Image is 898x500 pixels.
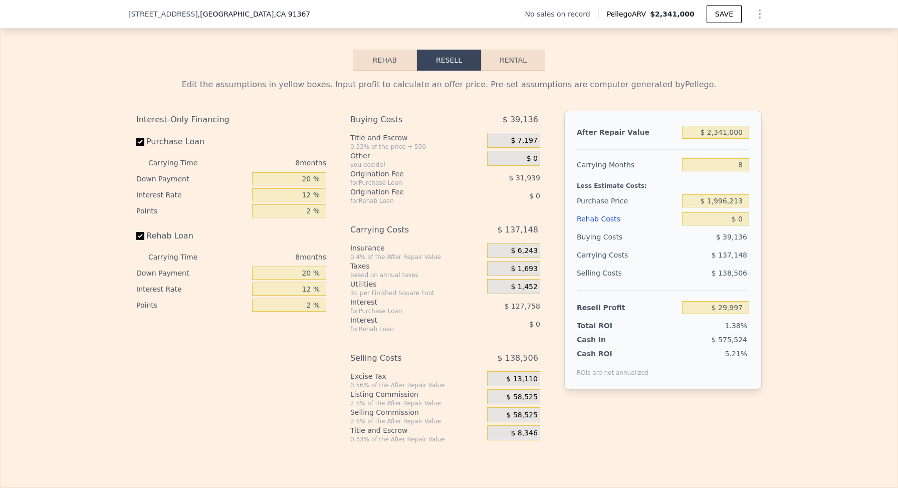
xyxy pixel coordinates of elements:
div: Points [136,203,248,219]
span: $ 13,110 [507,375,538,384]
div: for Purchase Loan [350,179,462,187]
span: $ 575,524 [712,336,747,344]
span: $ 137,148 [497,221,538,239]
div: for Rehab Loan [350,197,462,205]
div: Down Payment [136,265,248,281]
div: 2.5% of the After Repair Value [350,417,483,425]
div: Taxes [350,261,483,271]
span: $ 31,939 [509,174,540,182]
div: Selling Costs [577,264,678,282]
div: you decide! [350,161,483,169]
div: Carrying Costs [350,221,462,239]
span: Pellego ARV [607,9,650,19]
div: No sales on record [525,9,598,19]
div: Interest Rate [136,281,248,297]
div: Interest Rate [136,187,248,203]
div: Interest [350,297,462,307]
div: Cash ROI [577,349,649,359]
div: for Rehab Loan [350,325,462,333]
input: Rehab Loan [136,232,144,240]
div: Title and Escrow [350,133,483,143]
div: Down Payment [136,171,248,187]
span: $ 0 [527,154,538,163]
div: 0.33% of the After Repair Value [350,435,483,443]
span: $ 39,136 [503,111,538,129]
label: Purchase Loan [136,133,248,151]
div: Points [136,297,248,313]
div: Origination Fee [350,169,462,179]
div: Other [350,151,483,161]
span: $ 1,693 [511,265,537,274]
span: , CA 91367 [274,10,310,18]
div: Purchase Price [577,192,678,210]
div: based on annual taxes [350,271,483,279]
span: $ 127,758 [505,302,540,310]
div: 0.56% of the After Repair Value [350,381,483,389]
div: Insurance [350,243,483,253]
div: Edit the assumptions in yellow boxes. Input profit to calculate an offer price. Pre-set assumptio... [136,79,762,91]
button: Show Options [750,4,770,24]
button: SAVE [707,5,742,23]
div: Rehab Costs [577,210,678,228]
div: Resell Profit [577,299,678,317]
span: $ 138,506 [712,269,747,277]
div: Less Estimate Costs: [577,174,749,192]
div: Interest-Only Financing [136,111,326,129]
span: [STREET_ADDRESS] [128,9,198,19]
div: Selling Commission [350,407,483,417]
div: 2.5% of the After Repair Value [350,399,483,407]
span: $ 8,346 [511,429,537,438]
span: $ 1,452 [511,283,537,292]
div: ROIs are not annualized [577,359,649,377]
div: 8 months [217,249,326,265]
div: Listing Commission [350,389,483,399]
button: Rehab [353,50,417,71]
span: 5.21% [725,350,747,358]
button: Rental [481,50,545,71]
div: 0.33% of the price + 550 [350,143,483,151]
div: Excise Tax [350,371,483,381]
span: $ 0 [529,192,540,200]
div: After Repair Value [577,123,678,141]
div: 8 months [217,155,326,171]
span: $ 7,197 [511,136,537,145]
div: Utilities [350,279,483,289]
div: Title and Escrow [350,425,483,435]
input: Purchase Loan [136,138,144,146]
span: $ 39,136 [716,233,747,241]
div: Carrying Months [577,156,678,174]
div: 3¢ per Finished Square Foot [350,289,483,297]
div: Buying Costs [350,111,462,129]
div: Buying Costs [577,228,678,246]
div: Cash In [577,335,639,345]
div: Carrying Time [148,249,213,265]
span: $ 6,243 [511,246,537,256]
label: Rehab Loan [136,227,248,245]
div: for Purchase Loan [350,307,462,315]
span: $2,341,000 [650,10,695,18]
div: Interest [350,315,462,325]
span: $ 137,148 [712,251,747,259]
button: Resell [417,50,481,71]
span: , [GEOGRAPHIC_DATA] [198,9,310,19]
span: $ 0 [529,320,540,328]
div: Origination Fee [350,187,462,197]
span: 1.38% [725,322,747,330]
div: 0.4% of the After Repair Value [350,253,483,261]
span: $ 58,525 [507,393,538,402]
div: Carrying Time [148,155,213,171]
span: $ 138,506 [497,349,538,367]
div: Selling Costs [350,349,462,367]
span: $ 58,525 [507,411,538,420]
div: Total ROI [577,321,639,331]
div: Carrying Costs [577,246,639,264]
